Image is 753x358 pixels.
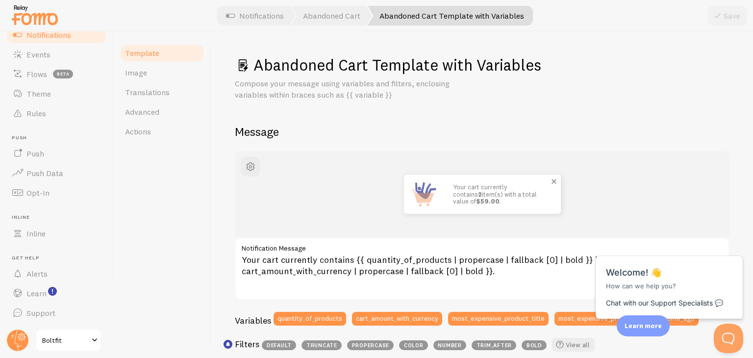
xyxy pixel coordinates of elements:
a: Image [119,63,205,82]
button: most_expensive_product_price [554,312,657,326]
span: Flows [26,69,47,79]
label: Notification Message [235,237,729,254]
span: Actions [125,127,151,136]
a: Push [6,144,107,163]
span: Notifications [26,30,71,40]
svg: <p>Watch New Feature Tutorials!</p> [48,287,57,296]
p: Your cart currently contains item(s) with a total value of . [453,183,551,205]
a: Events [6,45,107,64]
a: Learn [6,283,107,303]
span: Rules [26,108,46,118]
a: Push Data [6,163,107,183]
a: Opt-In [6,183,107,203]
span: trim_after [472,340,516,350]
img: Fomo [404,175,443,214]
span: color [399,340,428,350]
a: Actions [119,122,205,141]
a: Support [6,303,107,323]
span: Boltfit [42,334,89,346]
span: Alerts [26,269,48,279]
span: Theme [26,89,51,99]
iframe: Help Scout Beacon - Messages and Notifications [591,231,749,324]
a: Notifications [6,25,107,45]
span: propercase [347,340,394,350]
a: Inline [6,224,107,243]
div: Learn more [617,315,670,336]
button: most_expensive_product_title [448,312,549,326]
span: Push [26,149,44,158]
a: Boltfit [35,329,101,352]
h2: Message [235,124,729,139]
a: View all [552,338,595,352]
span: Translations [125,87,170,97]
span: truncate [301,340,342,350]
span: Push Data [26,168,63,178]
a: Theme [6,84,107,103]
span: Events [26,50,50,59]
span: Inline [26,229,46,238]
span: Image [125,68,147,77]
a: Alerts [6,264,107,283]
span: Push [12,135,107,141]
h3: Filters [235,338,259,350]
a: Advanced [119,102,205,122]
span: bold [522,340,547,350]
a: Flows beta [6,64,107,84]
button: cart_amount_with_currency [352,312,442,326]
p: Learn more [625,321,662,331]
strong: 2 [478,190,482,198]
a: Rules [6,103,107,123]
img: fomo-relay-logo-orange.svg [10,2,59,27]
span: Learn [26,288,47,298]
span: Advanced [125,107,159,117]
span: default [262,340,296,350]
a: Template [119,43,205,63]
a: Translations [119,82,205,102]
span: number [433,340,466,350]
svg: <p>Use filters like | propercase to change CITY to City in your templates</p> [224,340,232,349]
h1: Abandoned Cart Template with Variables [235,55,729,75]
span: Support [26,308,55,318]
span: Get Help [12,255,107,261]
strong: $59.00 [476,197,500,205]
span: Opt-In [26,188,50,198]
span: Template [125,48,159,58]
button: quantity_of_products [274,312,346,326]
p: Compose your message using variables and filters, enclosing variables within braces such as {{ va... [235,78,470,101]
span: Inline [12,214,107,221]
span: beta [53,70,73,78]
iframe: Help Scout Beacon - Open [714,324,743,353]
h3: Variables [235,315,271,326]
